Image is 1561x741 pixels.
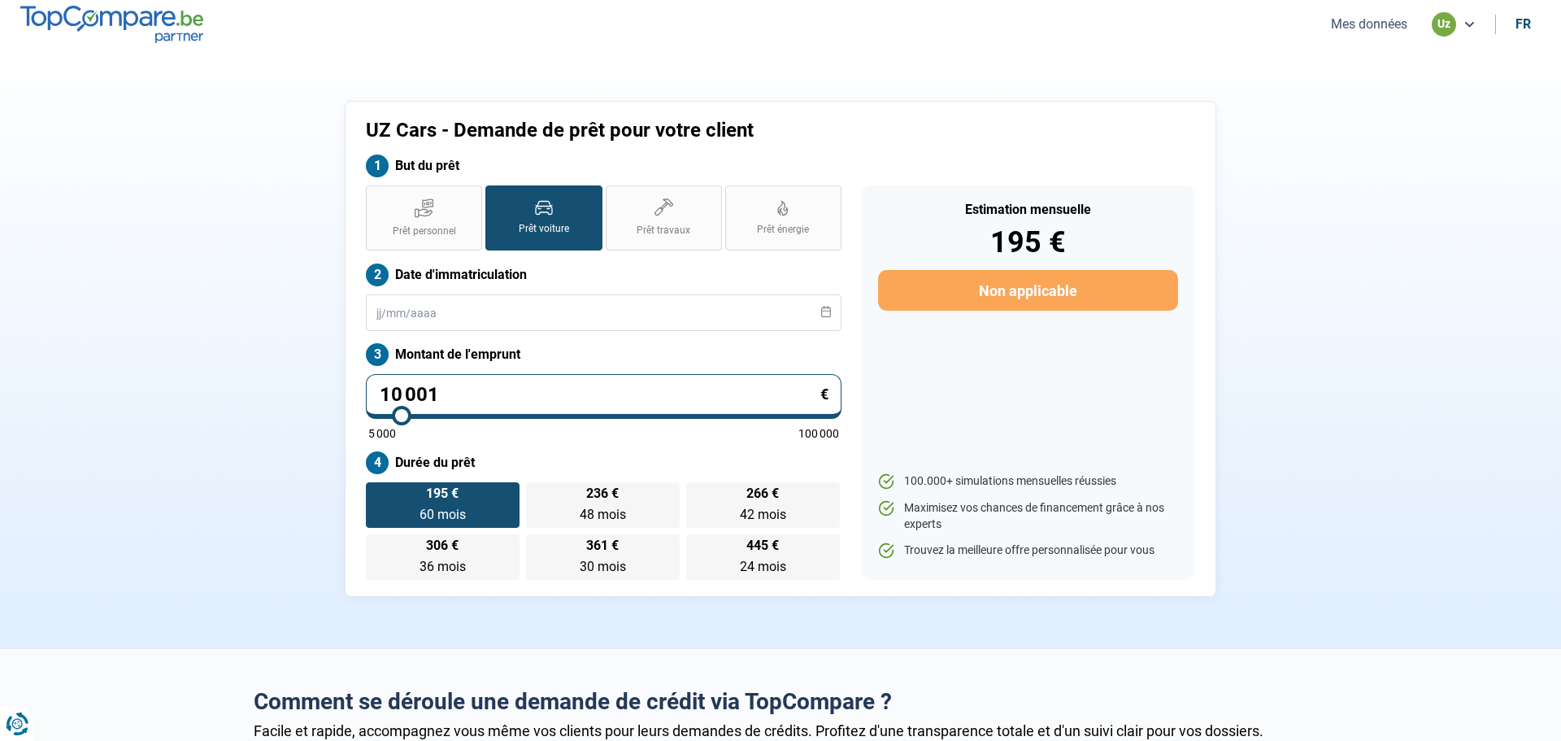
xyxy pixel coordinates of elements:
[368,428,396,439] span: 5 000
[366,451,841,474] label: Durée du prêt
[519,222,569,236] span: Prêt voiture
[20,6,203,42] img: TopCompare.be
[746,487,779,500] span: 266 €
[1432,12,1456,37] div: uz
[740,507,786,522] span: 42 mois
[366,343,841,366] label: Montant de l'emprunt
[420,559,466,574] span: 36 mois
[878,543,1178,559] li: Trouvez la meilleure offre personnalisée pour vous
[757,223,809,237] span: Prêt énergie
[878,203,1178,216] div: Estimation mensuelle
[878,270,1178,311] button: Non applicable
[580,559,626,574] span: 30 mois
[637,224,690,238] span: Prêt travaux
[746,539,779,552] span: 445 €
[254,722,1307,739] div: Facile et rapide, accompagnez vous même vos clients pour leurs demandes de crédits. Profitez d'un...
[1326,15,1412,33] button: Mes données
[254,688,1307,716] h2: Comment se déroule une demande de crédit via TopCompare ?
[420,507,466,522] span: 60 mois
[586,539,619,552] span: 361 €
[1515,16,1531,32] div: fr
[878,228,1178,257] div: 195 €
[798,428,839,439] span: 100 000
[740,559,786,574] span: 24 mois
[366,264,841,286] label: Date d'immatriculation
[580,507,626,522] span: 48 mois
[426,487,459,500] span: 195 €
[393,224,456,238] span: Prêt personnel
[366,119,983,142] h1: UZ Cars - Demande de prêt pour votre client
[878,473,1178,490] li: 100.000+ simulations mensuelles réussies
[426,539,459,552] span: 306 €
[820,387,828,402] span: €
[586,487,619,500] span: 236 €
[366,155,841,177] label: But du prêt
[878,500,1178,532] li: Maximisez vos chances de financement grâce à nos experts
[366,294,841,331] input: jj/mm/aaaa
